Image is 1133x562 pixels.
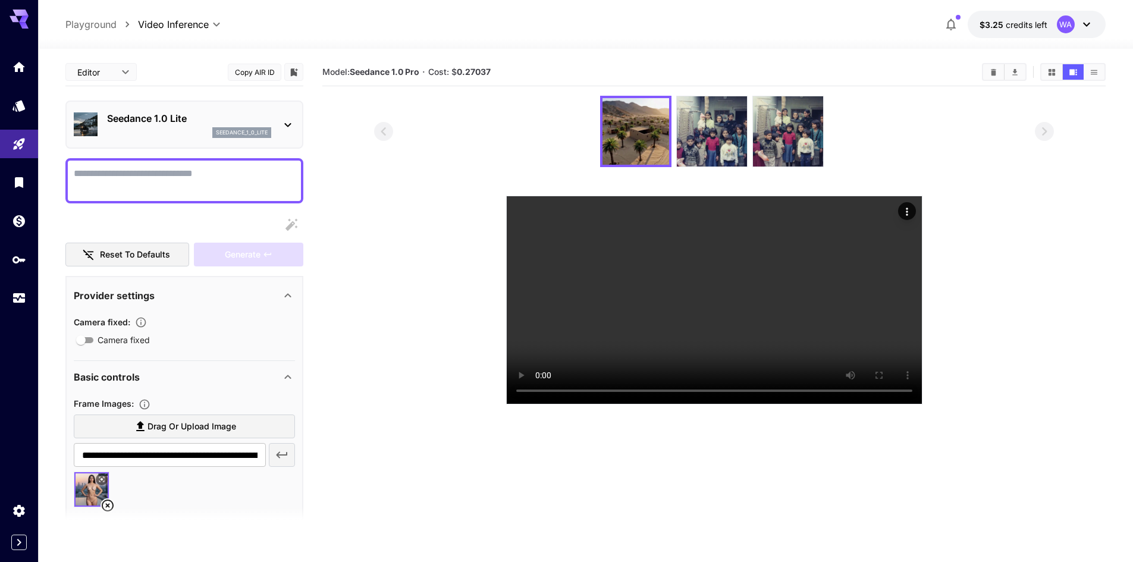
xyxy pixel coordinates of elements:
[138,17,209,32] span: Video Inference
[98,334,150,346] span: Camera fixed
[74,106,295,143] div: Seedance 1.0 Liteseedance_1_0_lite
[65,17,117,32] a: Playground
[74,415,295,439] label: Drag or upload image
[77,66,114,79] span: Editor
[322,67,419,77] span: Model:
[134,398,155,410] button: Upload frame images.
[65,17,138,32] nav: breadcrumb
[602,98,669,165] img: OzeNkAAAABklEQVQDAFCCmjLcp5gyAAAAAElFTkSuQmCC
[65,243,189,267] button: Reset to defaults
[74,363,295,391] div: Basic controls
[12,252,26,267] div: API Keys
[228,64,281,81] button: Copy AIR ID
[74,288,155,303] p: Provider settings
[980,18,1047,31] div: $3.25014
[1084,64,1104,80] button: Show media in list view
[74,281,295,310] div: Provider settings
[1063,64,1084,80] button: Show media in video view
[898,202,916,220] div: Actions
[428,67,491,77] span: Cost: $
[11,535,27,550] button: Expand sidebar
[74,370,140,384] p: Basic controls
[983,64,1004,80] button: Clear All
[74,398,134,409] span: Frame Images :
[216,128,268,137] p: seedance_1_0_lite
[12,291,26,306] div: Usage
[12,98,26,113] div: Models
[107,111,271,125] p: Seedance 1.0 Lite
[1041,64,1062,80] button: Show media in grid view
[12,214,26,228] div: Wallet
[12,137,26,152] div: Playground
[677,96,747,167] img: DeqkbjGMHcaTFLvYZH2PELwgxu+OLarsvAAAAAElFTkSuQmCC
[422,65,425,79] p: ·
[147,419,236,434] span: Drag or upload image
[12,59,26,74] div: Home
[968,11,1106,38] button: $3.25014WA
[457,67,491,77] b: 0.27037
[74,317,130,327] span: Camera fixed :
[12,503,26,518] div: Settings
[12,175,26,190] div: Library
[350,67,419,77] b: Seedance 1.0 Pro
[753,96,823,167] img: wUvYWQAAAAZJREFUAwBm39vfWlpiLQAAAABJRU5ErkJggg==
[982,63,1027,81] div: Clear AllDownload All
[1040,63,1106,81] div: Show media in grid viewShow media in video viewShow media in list view
[1005,64,1025,80] button: Download All
[288,65,299,79] button: Add to library
[1006,20,1047,30] span: credits left
[980,20,1006,30] span: $3.25
[1057,15,1075,33] div: WA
